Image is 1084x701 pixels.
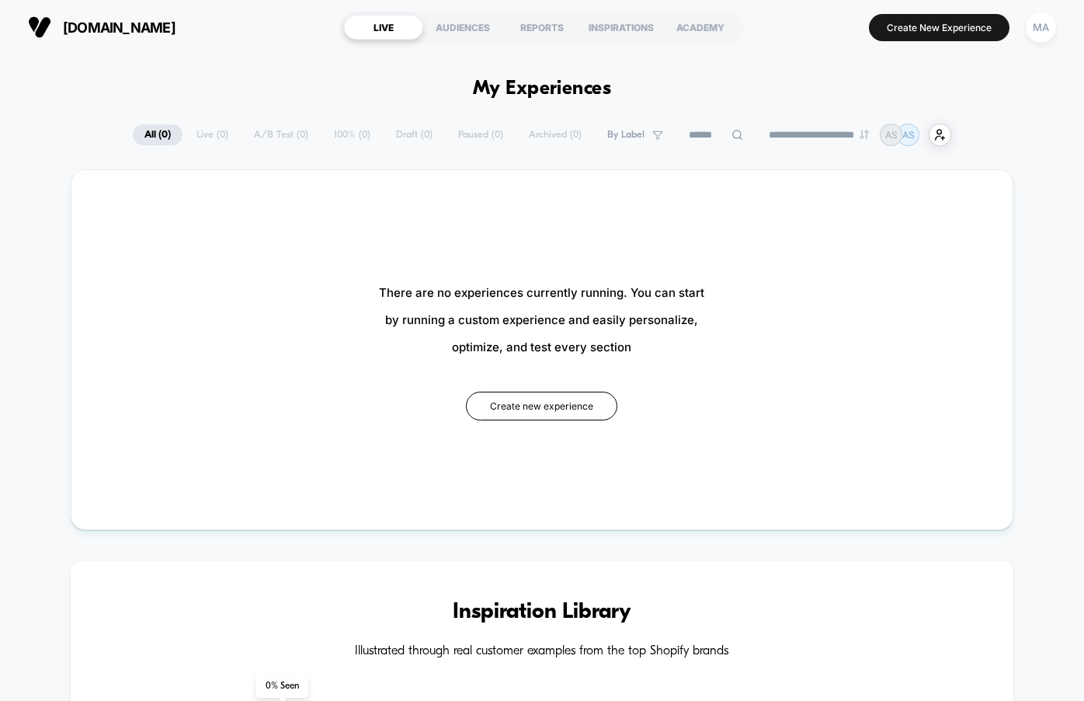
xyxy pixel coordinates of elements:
img: Visually logo [28,16,51,39]
div: LIVE [344,15,423,40]
button: Create new experience [466,392,617,420]
img: end [860,130,869,139]
span: By Label [607,129,644,141]
div: INSPIRATIONS [582,15,661,40]
h4: Illustrated through real customer examples from the top Shopify brands [117,644,968,659]
h1: My Experiences [473,78,612,100]
button: Create New Experience [869,14,1009,41]
div: REPORTS [502,15,582,40]
button: [DOMAIN_NAME] [23,15,180,40]
h3: Inspiration Library [117,600,968,625]
div: ACADEMY [661,15,740,40]
span: All ( 0 ) [133,124,182,145]
span: 0 % Seen [256,675,308,698]
div: MA [1026,12,1056,43]
p: AS [902,129,915,141]
div: AUDIENCES [423,15,502,40]
span: [DOMAIN_NAME] [63,19,175,36]
span: There are no experiences currently running. You can start by running a custom experience and easi... [379,279,704,361]
p: AS [885,129,898,141]
button: MA [1021,12,1061,44]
